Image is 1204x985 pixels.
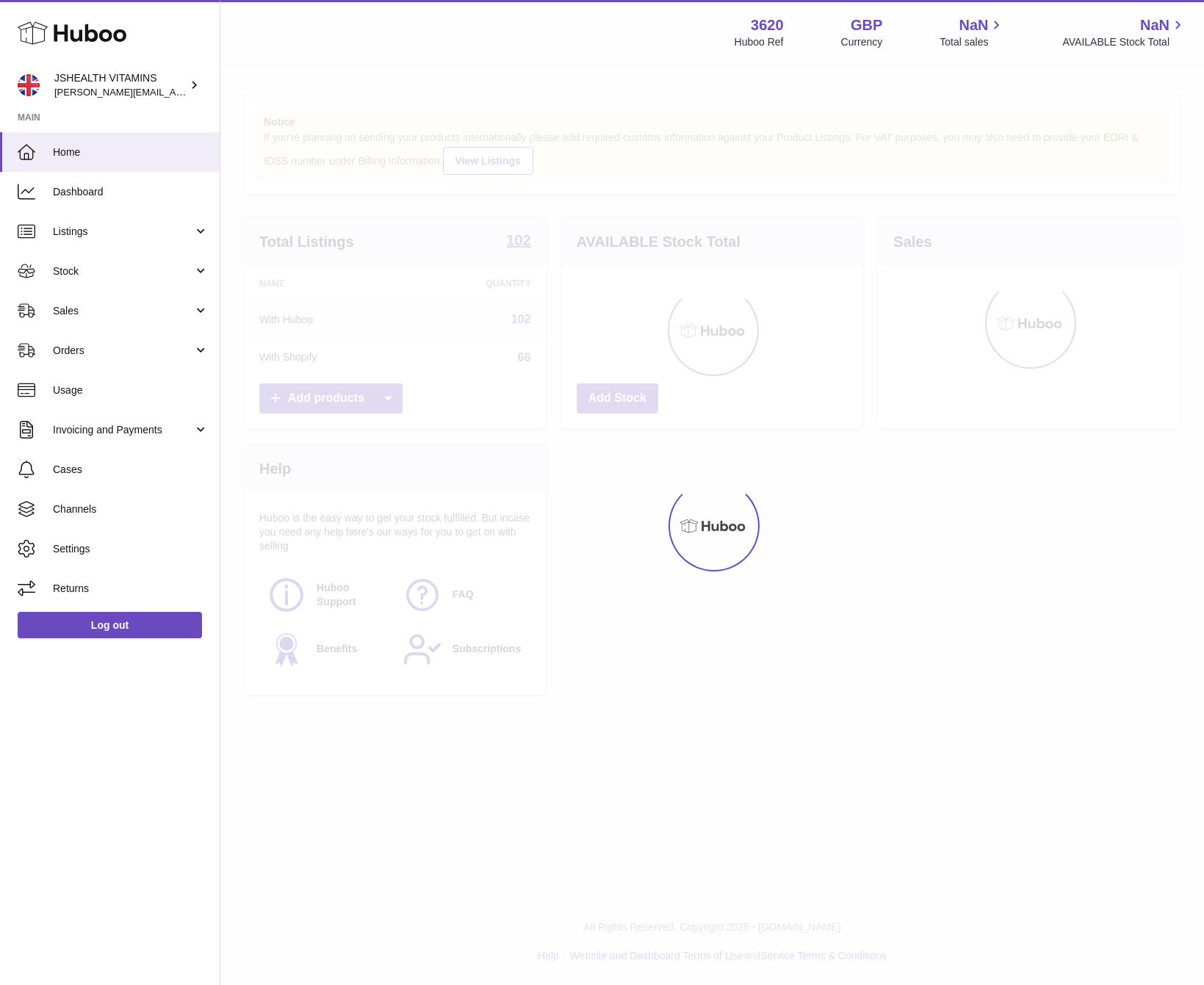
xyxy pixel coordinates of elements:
span: Invoicing and Payments [53,423,193,437]
a: NaN AVAILABLE Stock Total [1062,15,1186,49]
a: Log out [18,612,202,638]
span: [PERSON_NAME][EMAIL_ADDRESS][DOMAIN_NAME] [54,86,295,98]
span: NaN [1140,15,1169,35]
span: Total sales [940,35,1005,49]
span: Channels [53,502,209,516]
div: JSHEALTH VITAMINS [54,71,187,99]
img: francesca@jshealthvitamins.com [18,74,40,96]
span: NaN [959,15,988,35]
span: Stock [53,264,193,278]
span: Home [53,145,209,159]
strong: GBP [851,15,882,35]
strong: 3620 [751,15,784,35]
span: Orders [53,344,193,358]
div: Currency [841,35,883,49]
span: Usage [53,383,209,397]
span: Sales [53,304,193,318]
div: Huboo Ref [735,35,784,49]
span: Listings [53,225,193,239]
a: NaN Total sales [940,15,1005,49]
span: Settings [53,542,209,556]
span: AVAILABLE Stock Total [1062,35,1186,49]
span: Cases [53,463,209,477]
span: Returns [53,582,209,596]
span: Dashboard [53,185,209,199]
